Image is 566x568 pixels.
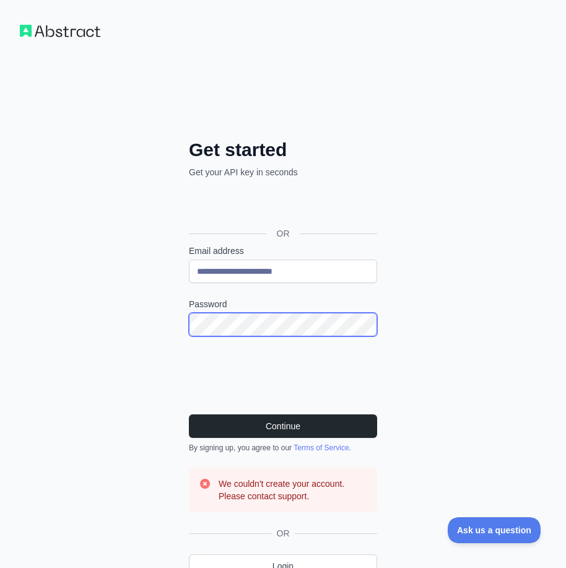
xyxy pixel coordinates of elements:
img: Workflow [20,25,100,37]
label: Email address [189,245,377,257]
div: By signing up, you agree to our . [189,443,377,453]
iframe: Sign in with Google Button [183,192,381,219]
iframe: reCAPTCHA [189,351,377,400]
button: Continue [189,414,377,438]
h3: We couldn't create your account. Please contact support. [219,478,367,502]
span: OR [267,227,300,240]
span: OR [272,527,295,540]
p: Get your API key in seconds [189,166,377,178]
label: Password [189,298,377,310]
iframe: Toggle Customer Support [448,517,541,543]
a: Terms of Service [294,443,349,452]
h2: Get started [189,139,377,161]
